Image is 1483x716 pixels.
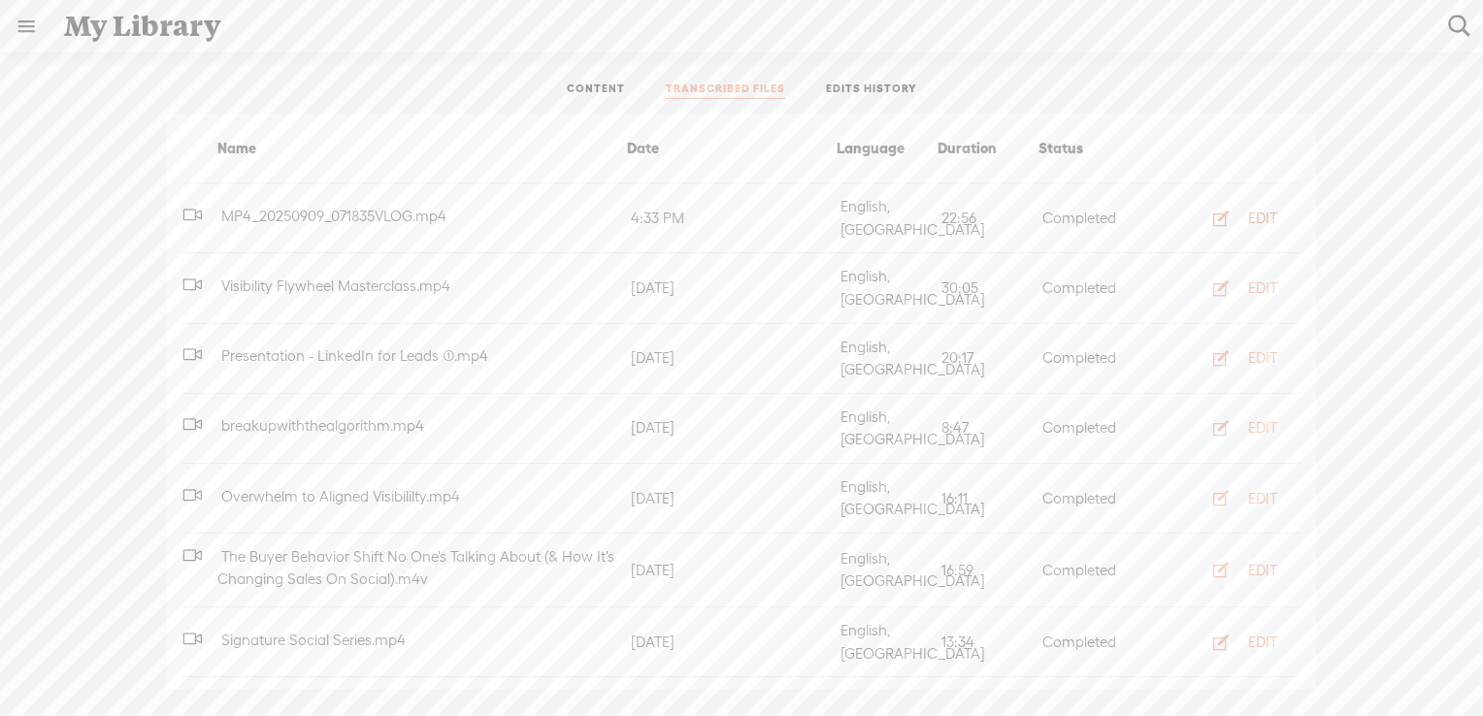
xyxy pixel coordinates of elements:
div: Name [182,137,623,160]
div: English, [GEOGRAPHIC_DATA] [837,406,938,451]
div: English, [GEOGRAPHIC_DATA] [837,336,938,381]
div: EDIT [1248,489,1277,508]
div: [DATE] [627,346,837,370]
div: 22:56 [938,207,1038,230]
div: EDIT [1248,278,1277,298]
div: EDIT [1248,348,1277,368]
button: EDIT [1186,627,1293,658]
div: 30:05 [938,277,1038,300]
div: English, [GEOGRAPHIC_DATA] [837,195,938,241]
div: 20:17 [938,346,1038,370]
a: EDITS HISTORY [826,81,917,99]
div: 16:11 [938,487,1038,510]
button: EDIT [1186,342,1293,374]
a: TRANSCRIBED FILES [666,81,785,99]
div: Completed [1038,559,1139,582]
span: The Buyer Behavior Shift No One's Talking About (& How It's Changing Sales On Social).m4v [217,548,614,588]
span: MP4_20250909_071835VLOG.mp4 [217,208,450,224]
button: EDIT [1186,482,1293,513]
div: 4:33 PM [627,207,837,230]
button: EDIT [1186,273,1293,304]
div: English, [GEOGRAPHIC_DATA] [837,475,938,521]
button: EDIT [1186,203,1293,234]
span: Signature Social Series.mp4 [217,632,410,648]
div: Completed [1038,277,1139,300]
div: English, [GEOGRAPHIC_DATA] [837,619,938,665]
div: Status [1035,137,1136,160]
div: [DATE] [627,631,837,654]
div: [DATE] [627,277,837,300]
div: Duration [934,137,1035,160]
button: EDIT [1186,412,1293,443]
div: [DATE] [627,559,837,582]
span: Visibility Flywheel Masterclass.mp4 [217,277,454,294]
div: Completed [1038,346,1139,370]
div: Language [833,137,934,160]
div: [DATE] [627,416,837,439]
div: Completed [1038,416,1139,439]
span: breakupwiththealgorithm.mp4 [217,417,428,434]
div: EDIT [1248,418,1277,438]
button: EDIT [1186,554,1293,585]
div: EDIT [1248,209,1277,228]
div: 16:59 [938,559,1038,582]
div: My Library [50,1,1434,51]
span: Overwhelm to Aligned Visibililty.mp4 [217,488,464,504]
div: Date [623,137,833,160]
a: CONTENT [567,81,625,99]
div: [DATE] [627,487,837,510]
div: Completed [1038,207,1139,230]
div: English, [GEOGRAPHIC_DATA] [837,265,938,310]
div: 13:34 [938,631,1038,654]
span: Presentation - LinkedIn for Leads (1).mp4 [217,347,492,364]
div: 8:47 [938,416,1038,439]
div: English, [GEOGRAPHIC_DATA] [837,547,938,593]
div: EDIT [1248,633,1277,652]
div: EDIT [1248,561,1277,580]
div: Completed [1038,631,1139,654]
div: Completed [1038,487,1139,510]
